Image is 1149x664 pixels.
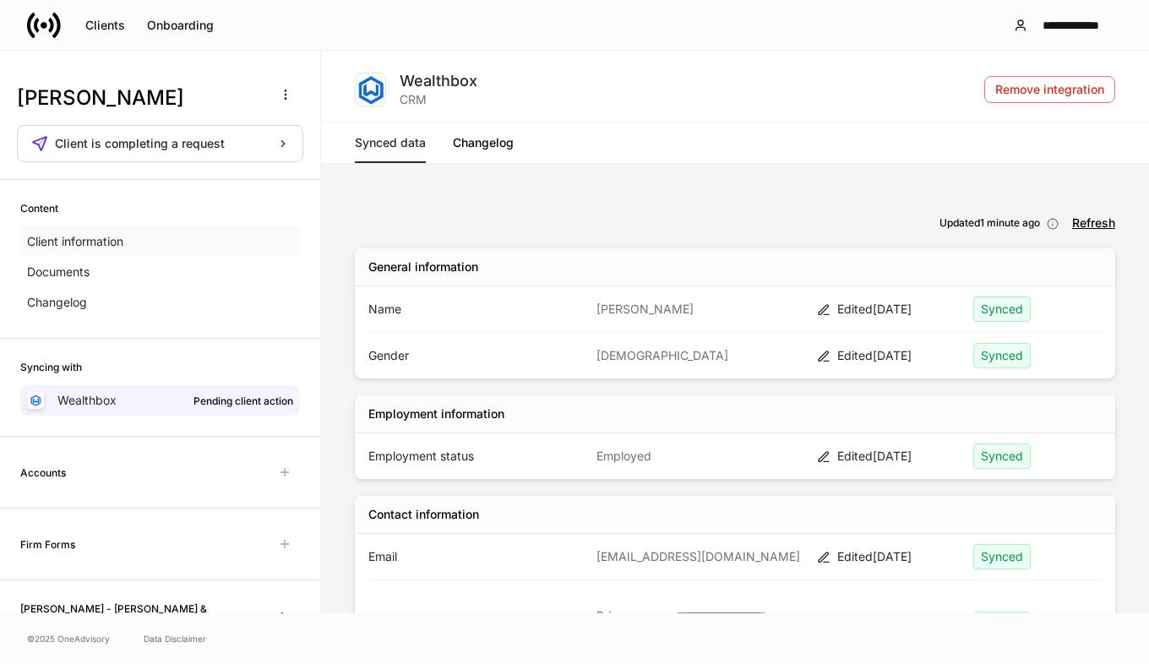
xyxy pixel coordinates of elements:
div: This integration will automatically refresh. [1047,215,1059,231]
button: Clients [74,12,136,39]
span: Unavailable with outstanding requests for information [270,529,300,559]
div: Edited [DATE] [837,347,960,364]
p: Employed [596,448,803,465]
a: Changelog [20,287,300,318]
div: Primary phone [596,607,666,641]
a: Client information [20,226,300,257]
a: WealthboxPending client action [20,385,300,416]
p: Client information [27,233,123,250]
div: Remove integration [995,84,1104,95]
button: Remove integration [984,76,1115,103]
div: Synced [973,343,1031,368]
h3: [PERSON_NAME] [17,84,261,112]
h6: [PERSON_NAME] - [PERSON_NAME] & [PERSON_NAME] [20,601,251,633]
p: Changelog [27,294,87,311]
div: Onboarding [147,19,214,31]
h6: Updated 1 minute ago [939,215,1040,231]
div: CRM [400,91,480,108]
button: Onboarding [136,12,225,39]
a: Documents [20,257,300,287]
div: Synced [973,544,1031,569]
h6: Content [20,200,58,216]
div: Wealthbox [400,71,480,91]
div: Synced [973,444,1031,469]
div: Pending client action [193,393,293,409]
p: Wealthbox [57,392,117,409]
div: Edited [DATE] [837,448,960,465]
a: Synced data [355,122,426,163]
div: Contact information [368,506,479,523]
p: Employment status [368,448,583,465]
div: General information [368,259,478,275]
a: Changelog [453,122,514,163]
p: Gender [368,347,583,364]
p: Email [368,548,583,565]
span: © 2025 OneAdvisory [27,632,110,645]
div: Edited [DATE] [837,548,960,565]
span: Unavailable with outstanding requests for information [270,457,300,487]
div: Synced [973,612,1031,637]
p: Documents [27,264,90,280]
p: Name [368,301,583,318]
a: Data Disclaimer [144,632,206,645]
p: [DEMOGRAPHIC_DATA] [596,347,803,364]
h6: Accounts [20,465,66,481]
div: Clients [85,19,125,31]
button: Refresh [1072,217,1115,229]
button: Client is completing a request [17,125,303,162]
h6: Syncing with [20,359,82,375]
div: Synced [973,297,1031,322]
span: Client is completing a request [55,138,225,150]
p: [PERSON_NAME] [596,301,803,318]
p: [EMAIL_ADDRESS][DOMAIN_NAME] [596,548,803,565]
h6: Firm Forms [20,536,75,552]
div: Employment information [368,405,504,422]
div: Edited [DATE] [837,301,960,318]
